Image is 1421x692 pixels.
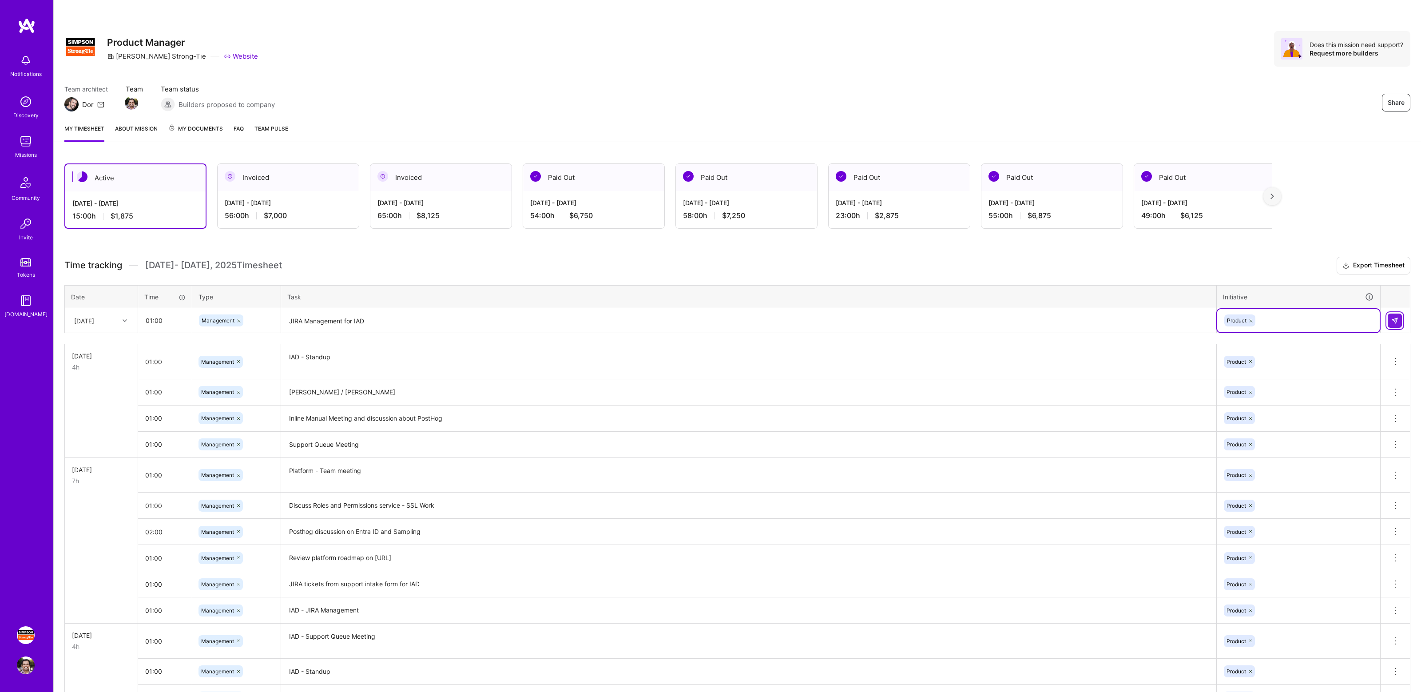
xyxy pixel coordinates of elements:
img: Invoiced [225,171,235,182]
img: Active [77,171,87,182]
span: Management [201,472,234,478]
span: Product [1227,529,1246,535]
div: Discovery [13,111,39,120]
img: Invite [17,215,35,233]
div: [DATE] [72,631,131,640]
span: Team status [161,84,275,94]
a: Team Pulse [254,124,288,142]
div: Invite [19,233,33,242]
span: $2,875 [875,211,899,220]
input: HH:MM [138,406,192,430]
img: Paid Out [683,171,694,182]
span: Management [201,638,234,644]
span: $8,125 [417,211,440,220]
span: $7,000 [264,211,287,220]
span: Product [1227,472,1246,478]
span: Share [1388,98,1405,107]
span: Product [1227,668,1246,675]
a: My timesheet [64,124,104,142]
a: My Documents [168,124,223,142]
textarea: Inline Manual Meeting and discussion about PostHog [282,406,1215,431]
div: [DATE] - [DATE] [836,198,963,207]
div: null [1388,314,1403,328]
a: FAQ [234,124,244,142]
img: logo [18,18,36,34]
div: Dor [82,100,94,109]
textarea: JIRA tickets from support intake form for IAD [282,572,1215,597]
img: Builders proposed to company [161,97,175,111]
div: 58:00 h [683,211,810,220]
input: HH:MM [138,494,192,517]
textarea: Support Queue Meeting [282,433,1215,457]
span: Product [1227,415,1246,422]
img: Paid Out [530,171,541,182]
img: Community [15,172,36,193]
span: Management [202,317,234,324]
div: [DATE] [72,351,131,361]
div: 49:00 h [1141,211,1268,220]
button: Share [1382,94,1410,111]
i: icon Chevron [123,318,127,323]
h3: Product Manager [107,37,258,48]
span: [DATE] - [DATE] , 2025 Timesheet [145,260,282,271]
div: [PERSON_NAME] Strong-Tie [107,52,206,61]
div: 4h [72,642,131,651]
span: Product [1227,441,1246,448]
span: Product [1227,358,1246,365]
img: discovery [17,93,35,111]
span: $6,750 [569,211,593,220]
div: Does this mission need support? [1310,40,1403,49]
span: Management [201,607,234,614]
span: Product [1227,389,1246,395]
div: Paid Out [981,164,1123,191]
img: Team Architect [64,97,79,111]
textarea: JIRA Management for IAD [282,309,1215,333]
span: $1,875 [111,211,133,221]
div: Active [65,164,206,191]
div: Missions [15,150,37,159]
div: 54:00 h [530,211,657,220]
div: Invoiced [218,164,359,191]
img: right [1270,193,1274,199]
input: HH:MM [138,599,192,622]
button: Export Timesheet [1337,257,1410,274]
img: Simpson Strong-Tie: Product Manager [17,626,35,644]
input: HH:MM [138,433,192,456]
th: Type [192,285,281,308]
img: Invoiced [377,171,388,182]
div: [DATE] - [DATE] [683,198,810,207]
span: Team architect [64,84,108,94]
input: HH:MM [138,350,192,374]
a: About Mission [115,124,158,142]
textarea: IAD - JIRA Management [282,598,1215,623]
a: Team Member Avatar [126,95,137,111]
span: Product [1227,555,1246,561]
div: [DATE] - [DATE] [1141,198,1268,207]
textarea: IAD - Standup [282,345,1215,378]
div: Community [12,193,40,203]
div: [DATE] - [DATE] [377,198,504,207]
img: guide book [17,292,35,310]
span: Management [201,668,234,675]
textarea: Review platform roadmap on [URL] [282,546,1215,570]
div: [DOMAIN_NAME] [4,310,48,319]
div: [DATE] - [DATE] [988,198,1115,207]
textarea: Posthog discussion on Entra ID and Sampling [282,520,1215,544]
img: Paid Out [836,171,846,182]
a: Website [224,52,258,61]
div: Tokens [17,270,35,279]
div: Time [144,292,186,302]
input: HH:MM [138,380,192,404]
span: Time tracking [64,260,122,271]
img: bell [17,52,35,69]
span: Management [201,415,234,422]
span: Management [201,529,234,535]
div: 23:00 h [836,211,963,220]
div: 7h [72,476,131,485]
span: Product [1227,607,1246,614]
th: Date [65,285,138,308]
div: [DATE] - [DATE] [72,199,198,208]
th: Task [281,285,1217,308]
div: Invoiced [370,164,512,191]
i: icon CompanyGray [107,53,114,60]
